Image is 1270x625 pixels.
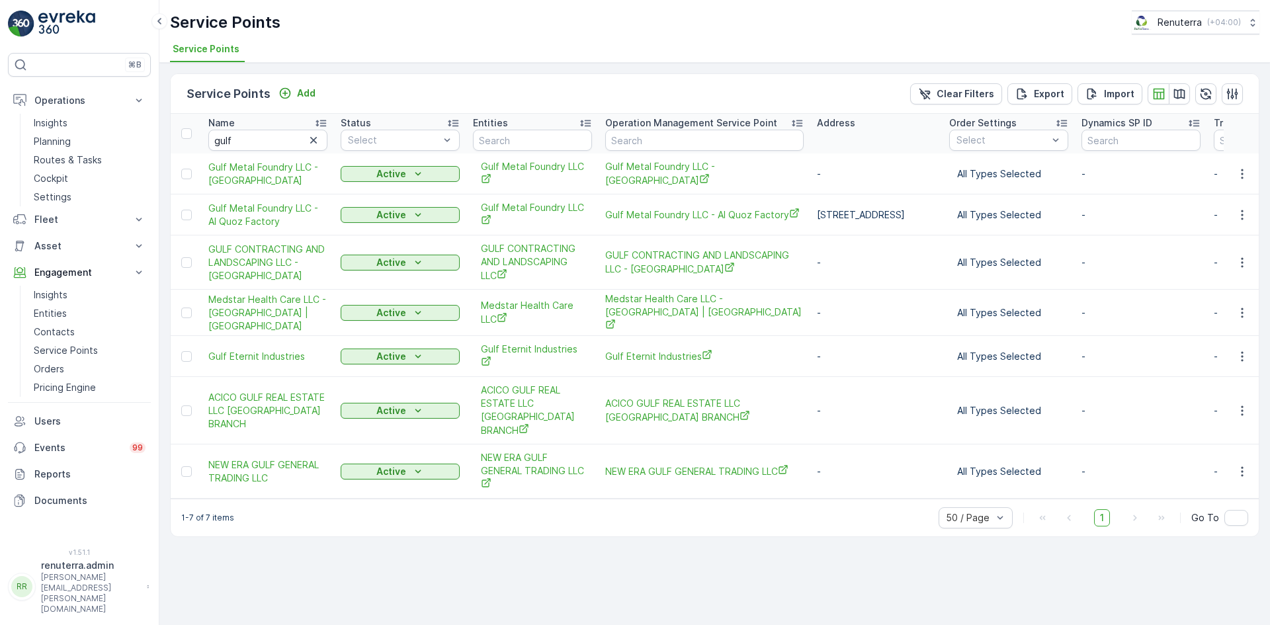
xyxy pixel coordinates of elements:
span: ACICO GULF REAL ESTATE LLC [GEOGRAPHIC_DATA] BRANCH [481,384,584,437]
td: - [810,290,943,336]
p: All Types Selected [957,465,1060,478]
a: Gulf Eternit Industries [605,349,804,363]
button: Active [341,403,460,419]
button: Import [1078,83,1142,104]
p: Name [208,116,235,130]
p: Routes & Tasks [34,153,102,167]
div: Toggle Row Selected [181,169,192,179]
span: Gulf Metal Foundry LLC - [GEOGRAPHIC_DATA] [605,160,804,187]
a: NEW ERA GULF GENERAL TRADING LLC [605,464,804,478]
button: Asset [8,233,151,259]
input: Search [473,130,592,151]
p: Pricing Engine [34,381,96,394]
p: Select [348,134,439,147]
span: 1 [1094,509,1110,526]
a: Cockpit [28,169,151,188]
a: Events99 [8,435,151,461]
a: Routes & Tasks [28,151,151,169]
p: - [1081,208,1201,222]
p: - [1081,256,1201,269]
p: Dynamics SP ID [1081,116,1152,130]
p: Operations [34,94,124,107]
button: Engagement [8,259,151,286]
button: Active [341,305,460,321]
p: All Types Selected [957,208,1060,222]
p: All Types Selected [957,306,1060,319]
input: Search [208,130,327,151]
a: Medstar Health Care LLC - Gulf Towers | Oud Mehta [208,293,327,333]
p: - [1081,167,1201,181]
button: Fleet [8,206,151,233]
span: Gulf Metal Foundry LLC - [GEOGRAPHIC_DATA] [208,161,327,187]
td: - [810,153,943,194]
button: Active [341,207,460,223]
p: Active [376,404,406,417]
a: Gulf Eternit Industries [481,343,584,370]
p: Entities [473,116,508,130]
div: Toggle Row Selected [181,210,192,220]
a: GULF CONTRACTING AND LANDSCAPING LLC - Khawaneej [208,243,327,282]
p: 1-7 of 7 items [181,513,234,523]
p: Fleet [34,213,124,226]
div: Toggle Row Selected [181,257,192,268]
a: Gulf Eternit Industries [208,350,327,363]
p: Export [1034,87,1064,101]
a: Gulf Metal Foundry LLC - Al Quoz Factory [605,208,804,222]
p: [PERSON_NAME][EMAIL_ADDRESS][PERSON_NAME][DOMAIN_NAME] [41,572,140,614]
button: Export [1007,83,1072,104]
p: - [1081,306,1201,319]
p: Add [297,87,316,100]
p: [STREET_ADDRESS] [817,208,936,222]
input: Search [1081,130,1201,151]
p: All Types Selected [957,167,1060,181]
p: - [1081,465,1201,478]
a: Insights [28,286,151,304]
p: Operation Management Service Point [605,116,777,130]
div: Toggle Row Selected [181,466,192,477]
p: Events [34,441,122,454]
div: Toggle Row Selected [181,308,192,318]
button: Renuterra(+04:00) [1132,11,1259,34]
a: Entities [28,304,151,323]
a: Reports [8,461,151,487]
p: Select [956,134,1048,147]
p: Orders [34,362,64,376]
td: - [810,235,943,290]
p: Reports [34,468,146,481]
p: Active [376,306,406,319]
span: v 1.51.1 [8,548,151,556]
p: Planning [34,135,71,148]
a: Planning [28,132,151,151]
p: Entities [34,307,67,320]
a: Gulf Metal Foundry LLC [481,160,584,187]
p: - [1081,404,1201,417]
a: Gulf Metal Foundry LLC - Ras Al Khor [605,160,804,187]
button: RRrenuterra.admin[PERSON_NAME][EMAIL_ADDRESS][PERSON_NAME][DOMAIN_NAME] [8,559,151,614]
a: Settings [28,188,151,206]
button: Active [341,166,460,182]
a: Service Points [28,341,151,360]
td: - [810,377,943,444]
p: All Types Selected [957,256,1060,269]
a: NEW ERA GULF GENERAL TRADING LLC [208,458,327,485]
button: Active [341,255,460,271]
button: Active [341,349,460,364]
img: logo [8,11,34,37]
img: logo_light-DOdMpM7g.png [38,11,95,37]
input: Search [605,130,804,151]
span: ACICO GULF REAL ESTATE LLC [GEOGRAPHIC_DATA] BRANCH [208,391,327,431]
a: GULF CONTRACTING AND LANDSCAPING LLC - Khawaneej [605,249,804,276]
a: Medstar Health Care LLC [481,299,584,326]
p: Active [376,350,406,363]
a: ACICO GULF REAL ESTATE LLC DUBAI BRANCH [208,391,327,431]
div: Toggle Row Selected [181,351,192,362]
p: ⌘B [128,60,142,70]
a: Gulf Metal Foundry LLC - Ras Al Khor [208,161,327,187]
p: Contacts [34,325,75,339]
